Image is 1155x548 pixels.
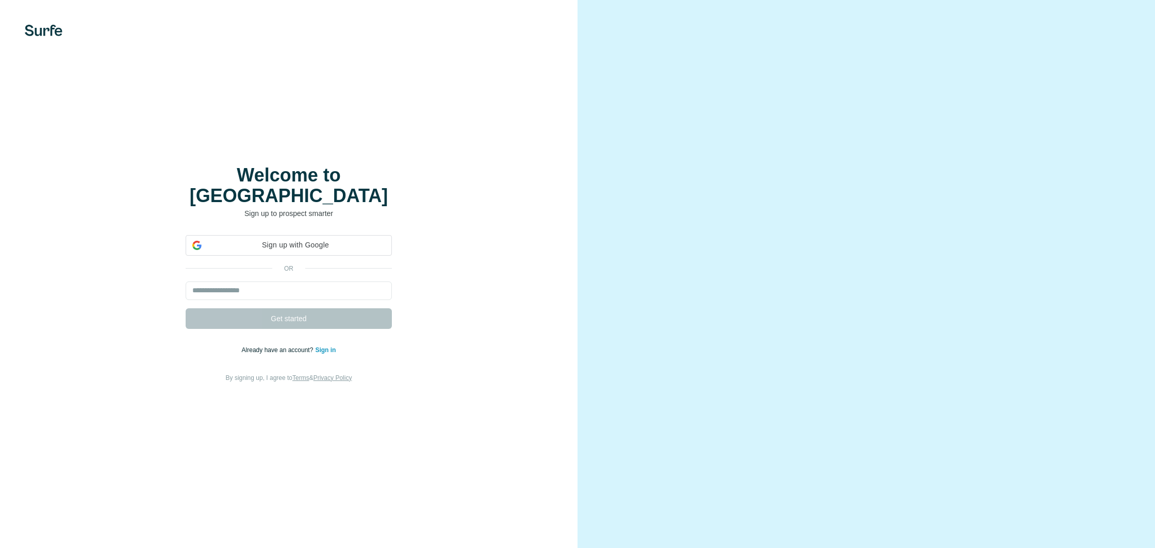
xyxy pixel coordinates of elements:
[186,235,392,256] div: Sign up with Google
[315,346,336,354] a: Sign in
[292,374,309,381] a: Terms
[242,346,316,354] span: Already have an account?
[25,25,62,36] img: Surfe's logo
[313,374,352,381] a: Privacy Policy
[186,165,392,206] h1: Welcome to [GEOGRAPHIC_DATA]
[226,374,352,381] span: By signing up, I agree to &
[272,264,305,273] p: or
[206,240,385,251] span: Sign up with Google
[186,208,392,219] p: Sign up to prospect smarter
